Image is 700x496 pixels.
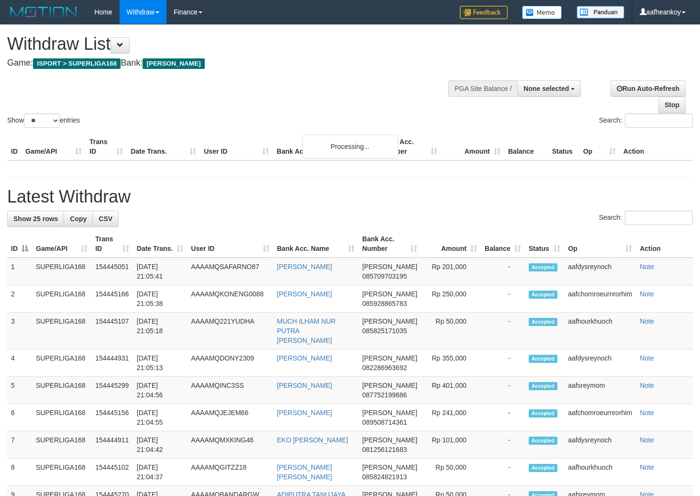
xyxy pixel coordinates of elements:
span: Accepted [529,382,557,390]
td: - [481,404,525,431]
td: - [481,349,525,377]
span: Copy 081256121683 to clipboard [362,446,407,453]
th: Bank Acc. Number: activate to sort column ascending [358,230,421,258]
td: 1 [7,258,32,285]
a: Note [640,436,654,444]
td: 154445107 [91,313,133,349]
label: Show entries [7,113,80,128]
td: [DATE] 21:04:55 [133,404,188,431]
a: Note [640,317,654,325]
span: CSV [99,215,112,223]
td: 154444911 [91,431,133,459]
h1: Latest Withdraw [7,187,693,206]
img: Feedback.jpg [460,6,508,19]
td: SUPERLIGA168 [32,349,91,377]
a: [PERSON_NAME] [277,409,332,417]
h1: Withdraw List [7,34,457,54]
a: EKO [PERSON_NAME] [277,436,348,444]
td: aafchomroeurnrorhim [564,404,636,431]
td: [DATE] 21:05:13 [133,349,188,377]
span: [PERSON_NAME] [362,382,417,389]
span: Accepted [529,291,557,299]
td: 2 [7,285,32,313]
a: Note [640,290,654,298]
span: Copy 085825171035 to clipboard [362,327,407,335]
span: Accepted [529,263,557,271]
span: ISPORT > SUPERLIGA168 [33,58,121,69]
th: ID: activate to sort column descending [7,230,32,258]
td: Rp 50,000 [421,313,481,349]
th: User ID [200,133,273,160]
th: ID [7,133,22,160]
a: Note [640,263,654,271]
td: [DATE] 21:04:56 [133,377,188,404]
div: PGA Site Balance / [448,80,517,97]
span: [PERSON_NAME] [143,58,204,69]
th: Status: activate to sort column ascending [525,230,565,258]
h4: Game: Bank: [7,58,457,68]
button: None selected [517,80,581,97]
td: AAAAMQGITZZ18 [187,459,273,486]
th: Date Trans. [127,133,200,160]
td: SUPERLIGA168 [32,285,91,313]
span: Copy 085928865783 to clipboard [362,300,407,307]
th: Game/API: activate to sort column ascending [32,230,91,258]
th: Game/API [22,133,86,160]
td: SUPERLIGA168 [32,459,91,486]
span: Copy 085824821913 to clipboard [362,473,407,481]
th: Op [579,133,620,160]
td: - [481,377,525,404]
td: aafsreymom [564,377,636,404]
th: Op: activate to sort column ascending [564,230,636,258]
a: Note [640,382,654,389]
td: - [481,459,525,486]
a: CSV [92,211,119,227]
span: [PERSON_NAME] [362,436,417,444]
a: [PERSON_NAME] [PERSON_NAME] [277,463,332,481]
td: SUPERLIGA168 [32,258,91,285]
td: - [481,313,525,349]
img: MOTION_logo.png [7,5,80,19]
span: Copy 082286963692 to clipboard [362,364,407,372]
td: - [481,258,525,285]
td: Rp 355,000 [421,349,481,377]
td: Rp 101,000 [421,431,481,459]
td: Rp 50,000 [421,459,481,486]
td: aafhourkhuoch [564,459,636,486]
div: Processing... [302,135,398,158]
th: Bank Acc. Name [273,133,378,160]
td: SUPERLIGA168 [32,313,91,349]
span: Accepted [529,464,557,472]
td: Rp 201,000 [421,258,481,285]
a: [PERSON_NAME] [277,382,332,389]
th: Action [620,133,693,160]
a: Show 25 rows [7,211,64,227]
th: Bank Acc. Number [378,133,441,160]
span: Accepted [529,409,557,417]
th: Amount: activate to sort column ascending [421,230,481,258]
span: [PERSON_NAME] [362,463,417,471]
span: Accepted [529,355,557,363]
a: [PERSON_NAME] [277,354,332,362]
td: [DATE] 21:05:18 [133,313,188,349]
a: [PERSON_NAME] [277,290,332,298]
td: SUPERLIGA168 [32,404,91,431]
a: Run Auto-Refresh [611,80,686,97]
th: Trans ID: activate to sort column ascending [91,230,133,258]
td: SUPERLIGA168 [32,377,91,404]
label: Search: [599,211,693,225]
span: Copy 085709703195 to clipboard [362,272,407,280]
td: 8 [7,459,32,486]
td: AAAAMQINC3SS [187,377,273,404]
img: panduan.png [577,6,624,19]
td: Rp 241,000 [421,404,481,431]
span: Copy 087752199886 to clipboard [362,391,407,399]
span: Accepted [529,437,557,445]
td: aafhourkhuoch [564,313,636,349]
td: AAAAMQ221YUDHA [187,313,273,349]
td: 3 [7,313,32,349]
td: Rp 401,000 [421,377,481,404]
span: Copy 089508714361 to clipboard [362,418,407,426]
td: AAAAMQSAFARNO87 [187,258,273,285]
span: None selected [523,85,569,92]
